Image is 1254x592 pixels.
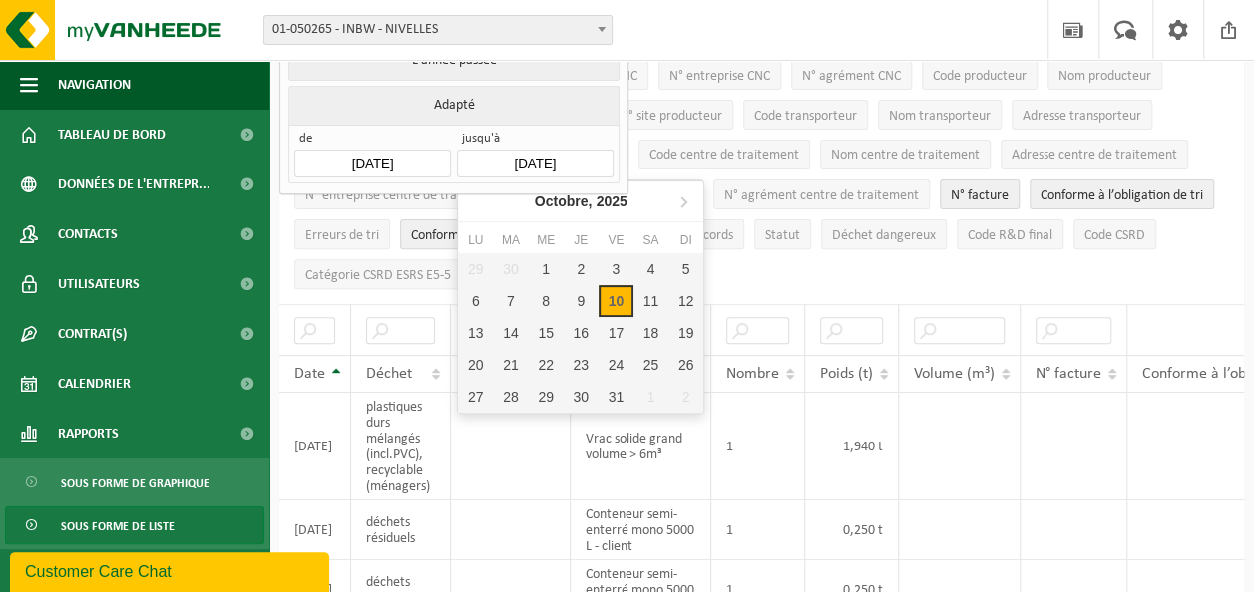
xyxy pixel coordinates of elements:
[968,228,1052,243] span: Code R&D final
[564,230,599,250] div: Je
[711,500,805,560] td: 1
[940,179,1020,209] button: N° factureN° facture: Activate to sort
[5,463,264,501] a: Sous forme de graphique
[914,366,995,382] span: Volume (m³)
[58,159,210,209] span: Données de l'entrepr...
[599,285,633,317] div: 10
[633,381,668,413] div: 1
[726,366,779,382] span: Nombre
[279,393,351,500] td: [DATE]
[820,366,873,382] span: Poids (t)
[754,109,857,124] span: Code transporteur
[366,366,412,382] span: Déchet
[831,148,980,163] span: Nom centre de traitement
[957,219,1063,249] button: Code R&D finalCode R&amp;D final: Activate to sort
[1036,366,1101,382] span: N° facture
[58,60,131,110] span: Navigation
[599,230,633,250] div: Ve
[527,185,635,217] div: Octobre,
[951,188,1009,203] span: N° facture
[620,109,722,124] span: N° site producteur
[1073,219,1156,249] button: Code CSRDCode CSRD: Activate to sort
[658,60,781,90] button: N° entreprise CNCN° entreprise CNC: Activate to sort
[754,219,811,249] button: StatutStatut: Activate to sort
[1023,109,1141,124] span: Adresse transporteur
[564,349,599,381] div: 23
[400,219,546,249] button: Conforme aux accords : Activate to sort
[493,349,528,381] div: 21
[805,500,899,560] td: 0,250 t
[1041,188,1203,203] span: Conforme à l’obligation de tri
[638,140,810,169] button: Code centre de traitementCode centre de traitement: Activate to sort
[633,253,668,285] div: 4
[458,285,493,317] div: 6
[668,285,703,317] div: 12
[263,15,613,45] span: 01-050265 - INBW - NIVELLES
[832,228,936,243] span: Déchet dangereux
[264,16,612,44] span: 01-050265 - INBW - NIVELLES
[58,359,131,409] span: Calendrier
[711,393,805,500] td: 1
[457,131,613,150] span: jusqu'à
[294,259,462,289] button: Catégorie CSRD ESRS E5-5Catégorie CSRD ESRS E5-5: Activate to sort
[1012,148,1177,163] span: Adresse centre de traitement
[528,253,563,285] div: 1
[922,60,1038,90] button: Code producteurCode producteur: Activate to sort
[821,219,947,249] button: Déchet dangereux : Activate to sort
[58,259,140,309] span: Utilisateurs
[599,317,633,349] div: 17
[305,268,451,283] span: Catégorie CSRD ESRS E5-5
[58,309,127,359] span: Contrat(s)
[411,228,535,243] span: Conforme aux accords
[724,188,919,203] span: N° agrément centre de traitement
[1030,179,1214,209] button: Conforme à l’obligation de tri : Activate to sort
[564,381,599,413] div: 30
[564,253,599,285] div: 2
[668,349,703,381] div: 26
[305,188,502,203] span: N° entreprise centre de traitement
[599,253,633,285] div: 3
[649,148,799,163] span: Code centre de traitement
[458,381,493,413] div: 27
[288,41,619,81] button: L'année passée
[1001,140,1188,169] button: Adresse centre de traitementAdresse centre de traitement: Activate to sort
[669,69,770,84] span: N° entreprise CNC
[878,100,1002,130] button: Nom transporteurNom transporteur: Activate to sort
[571,500,711,560] td: Conteneur semi-enterré mono 5000 L - client
[564,317,599,349] div: 16
[599,381,633,413] div: 31
[305,228,379,243] span: Erreurs de tri
[58,409,119,458] span: Rapports
[564,285,599,317] div: 9
[528,381,563,413] div: 29
[802,69,901,84] span: N° agrément CNC
[61,507,175,545] span: Sous forme de liste
[493,317,528,349] div: 14
[933,69,1027,84] span: Code producteur
[633,230,668,250] div: Sa
[1047,60,1162,90] button: Nom producteurNom producteur: Activate to sort
[294,179,513,209] button: N° entreprise centre de traitementN° entreprise centre de traitement: Activate to sort
[668,230,703,250] div: Di
[288,86,619,125] button: Adapté
[294,131,450,150] span: de
[571,393,711,500] td: Vrac solide grand volume > 6m³
[528,349,563,381] div: 22
[609,100,733,130] button: N° site producteurN° site producteur : Activate to sort
[1084,228,1145,243] span: Code CSRD
[279,500,351,560] td: [DATE]
[1012,100,1152,130] button: Adresse transporteurAdresse transporteur: Activate to sort
[5,506,264,544] a: Sous forme de liste
[820,140,991,169] button: Nom centre de traitementNom centre de traitement: Activate to sort
[528,230,563,250] div: Me
[713,179,930,209] button: N° agrément centre de traitementN° agrément centre de traitement: Activate to sort
[791,60,912,90] button: N° agrément CNCN° agrément CNC: Activate to sort
[458,317,493,349] div: 13
[528,317,563,349] div: 15
[10,548,333,592] iframe: chat widget
[493,381,528,413] div: 28
[599,349,633,381] div: 24
[633,349,668,381] div: 25
[58,110,166,159] span: Tableau de bord
[743,100,868,130] button: Code transporteurCode transporteur: Activate to sort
